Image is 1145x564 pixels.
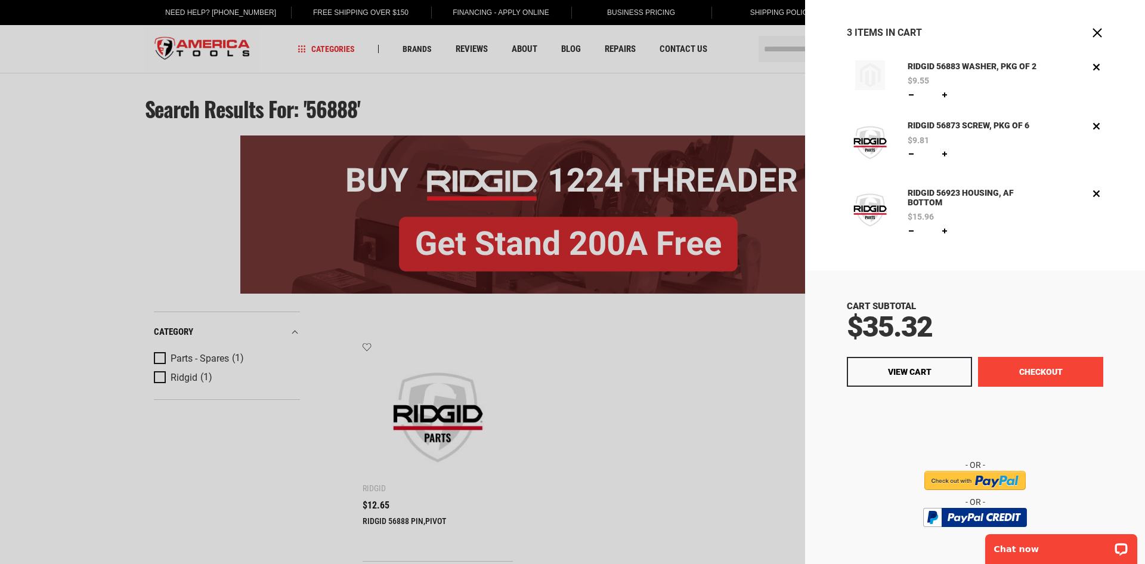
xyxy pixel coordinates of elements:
[855,27,922,38] span: Items in Cart
[847,60,893,101] a: RIDGID 56883 WASHER, PKG OF 2
[847,187,893,238] a: RIDGID 56923 HOUSING, AF BOTTOM
[847,119,893,166] img: RIDGID 56873 SCREW, PKG OF 6
[888,367,932,377] span: View Cart
[847,187,893,233] img: RIDGID 56923 HOUSING, AF BOTTOM
[908,76,929,85] span: $9.55
[1091,27,1103,39] button: Close
[905,60,1040,73] a: RIDGID 56883 WASHER, PKG OF 2
[844,399,1106,458] iframe: Secure express checkout frame
[930,530,1020,543] img: btn_bml_text.png
[977,526,1145,564] iframe: LiveChat chat widget
[847,301,916,312] span: Cart Subtotal
[905,119,1033,132] a: RIDGID 56873 SCREW, PKG OF 6
[978,357,1103,387] button: Checkout
[908,212,934,221] span: $15.96
[855,60,885,90] img: RIDGID 56883 WASHER, PKG OF 2
[908,136,929,144] span: $9.81
[905,187,1042,209] a: RIDGID 56923 HOUSING, AF BOTTOM
[847,357,972,387] a: View Cart
[847,27,852,38] span: 3
[847,119,893,169] a: RIDGID 56873 SCREW, PKG OF 6
[847,310,932,344] span: $35.32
